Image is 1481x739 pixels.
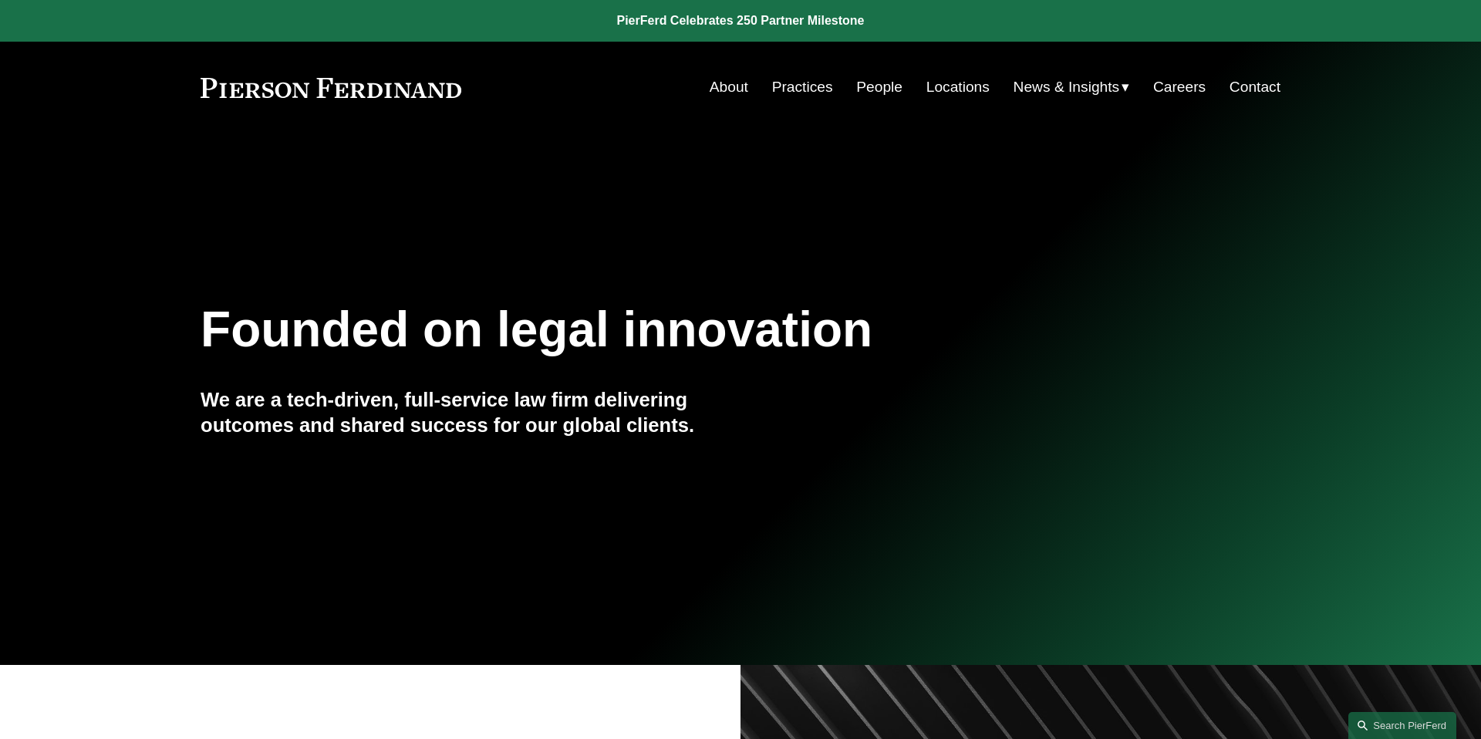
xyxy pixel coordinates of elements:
a: Careers [1153,73,1206,102]
a: About [710,73,748,102]
h4: We are a tech-driven, full-service law firm delivering outcomes and shared success for our global... [201,387,740,437]
span: News & Insights [1014,74,1120,101]
a: folder dropdown [1014,73,1130,102]
h1: Founded on legal innovation [201,302,1101,358]
a: Locations [926,73,990,102]
a: People [856,73,902,102]
a: Contact [1230,73,1280,102]
a: Practices [772,73,833,102]
a: Search this site [1348,712,1456,739]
